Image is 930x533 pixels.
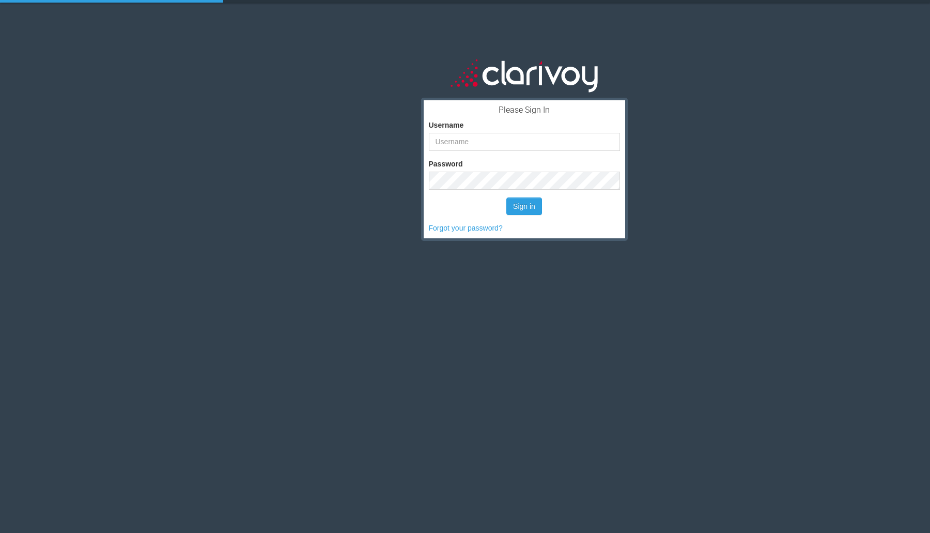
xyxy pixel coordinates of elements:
h3: Please Sign In [429,105,620,115]
img: clarivoy_whitetext_transbg.svg [451,57,598,94]
label: Username [429,120,464,130]
label: Password [429,159,463,169]
button: Sign in [506,197,542,215]
a: Forgot your password? [429,224,503,232]
input: Username [429,133,620,151]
